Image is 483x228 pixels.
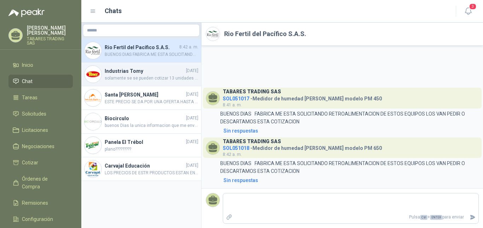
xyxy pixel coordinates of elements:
h4: Santa [PERSON_NAME] [105,91,185,99]
a: Licitaciones [8,123,73,137]
span: Ctrl [420,215,427,220]
span: [DATE] [186,162,198,169]
img: Company Logo [85,66,101,83]
h1: Chats [105,6,122,16]
span: [DATE] [186,115,198,122]
img: Company Logo [206,27,220,41]
a: Chat [8,75,73,88]
span: Negociaciones [22,142,54,150]
span: 8:41 a. m. [223,103,242,107]
img: Logo peakr [8,8,45,17]
a: Company LogoBiocirculo[DATE]buenos Dias la unica informacion que me envia el proveedor es REFEREN... [81,110,201,134]
span: buenos Dias la unica informacion que me envia el proveedor es REFERENCIA AB-25/160mm CAUDAL 25 L/... [105,122,198,129]
span: Tareas [22,94,37,101]
span: BUENOS DIAS FABRICA ME ESTA SOLICITANDO RETROALIMENTACION DE ESTOS EQUIPOS LOS VAN PEDIR O DESCAR... [105,51,198,58]
span: Inicio [22,61,33,69]
a: Company LogoCarvajal Educación[DATE]LOS PRECIOS DE ESTR PRODUCTOS ESTAN EN DOLARES ES DE IMPORTACION [81,157,201,181]
a: Inicio [8,58,73,72]
div: Sin respuestas [223,176,258,184]
button: 3 [462,5,475,18]
label: Adjuntar archivos [223,211,235,223]
a: Remisiones [8,196,73,210]
span: 8:42 a. m. [223,152,242,157]
span: Solicitudes [22,110,46,118]
a: Tareas [8,91,73,104]
span: [DATE] [186,139,198,145]
span: SOL051018 [223,145,249,151]
span: Licitaciones [22,126,48,134]
p: [PERSON_NAME] [PERSON_NAME] [27,25,73,35]
p: TABARES TRADING SAS [27,37,73,45]
p: Pulsa + para enviar [235,211,467,223]
a: Sin respuestas [222,127,479,135]
span: Configuración [22,215,53,223]
h4: Biocirculo [105,115,185,122]
h4: Panela El Trébol [105,138,185,146]
h2: Rio Fertil del Pacífico S.A.S. [224,29,306,39]
span: plano????????? [105,146,198,153]
span: solamente se se pueden cotizar 13 unidades que hay paar entrega inmediata [105,75,198,82]
span: Chat [22,77,33,85]
img: Company Logo [85,89,101,106]
span: ESTE PRECIO SE DA POR UNA OFERTA HASTA AGOTADOR INVENTARIO SOLAMENTE QUEDA 2 COMBOS [105,99,198,105]
a: Configuración [8,212,73,226]
a: Órdenes de Compra [8,172,73,193]
span: Remisiones [22,199,48,207]
div: Sin respuestas [223,127,258,135]
span: Cotizar [22,159,38,166]
a: Company LogoSanta [PERSON_NAME][DATE]ESTE PRECIO SE DA POR UNA OFERTA HASTA AGOTADOR INVENTARIO S... [81,86,201,110]
a: Company LogoRio Fertil del Pacífico S.A.S.8:42 a. m.BUENOS DIAS FABRICA ME ESTA SOLICITANDO RETRO... [81,39,201,63]
span: [DATE] [186,68,198,74]
a: Company LogoIndustrias Tomy[DATE]solamente se se pueden cotizar 13 unidades que hay paar entrega ... [81,63,201,86]
a: Sin respuestas [222,176,479,184]
span: SOL051017 [223,96,249,101]
span: LOS PRECIOS DE ESTR PRODUCTOS ESTAN EN DOLARES ES DE IMPORTACION [105,170,198,176]
p: BUENOS DIAS FABRICA ME ESTA SOLICITANDO RETROALIMENTACION DE ESTOS EQUIPOS LOS VAN PEDIR O DESCAR... [220,110,479,125]
a: Solicitudes [8,107,73,121]
img: Company Logo [85,113,101,130]
h3: TABARES TRADING SAS [223,140,281,144]
span: Órdenes de Compra [22,175,66,191]
h4: Rio Fertil del Pacífico S.A.S. [105,43,178,51]
img: Company Logo [85,137,101,154]
img: Company Logo [85,42,101,59]
img: Company Logo [85,160,101,177]
h4: - Medidor de humedad [PERSON_NAME] modelo PM 650 [223,144,382,150]
h3: TABARES TRADING SAS [223,90,281,94]
p: BUENOS DIAS FABRICA ME ESTA SOLICITANDO RETROALIMENTACION DE ESTOS EQUIPOS LOS VAN PEDIR O DESCAR... [220,159,479,175]
a: Cotizar [8,156,73,169]
span: 8:42 a. m. [179,44,198,51]
button: Enviar [467,211,478,223]
span: [DATE] [186,91,198,98]
h4: Industrias Tomy [105,67,185,75]
a: Company LogoPanela El Trébol[DATE]plano????????? [81,134,201,157]
a: Negociaciones [8,140,73,153]
h4: Carvajal Educación [105,162,185,170]
span: ENTER [430,215,442,220]
span: 3 [469,3,477,10]
h4: - Medidor de humedad [PERSON_NAME] modelo PM 450 [223,94,382,101]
